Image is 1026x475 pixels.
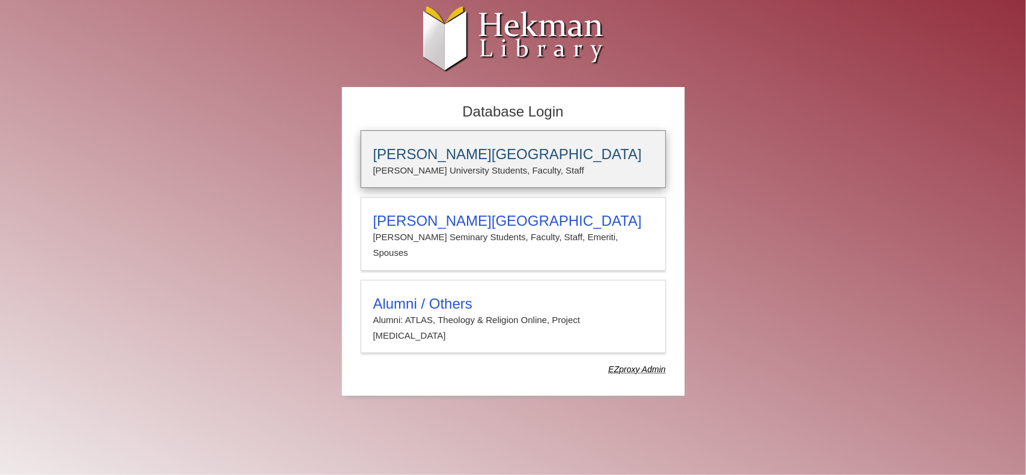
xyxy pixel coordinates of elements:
[608,365,665,374] dfn: Use Alumni login
[373,295,653,344] summary: Alumni / OthersAlumni: ATLAS, Theology & Religion Online, Project [MEDICAL_DATA]
[373,146,653,163] h3: [PERSON_NAME][GEOGRAPHIC_DATA]
[373,163,653,178] p: [PERSON_NAME] University Students, Faculty, Staff
[373,312,653,344] p: Alumni: ATLAS, Theology & Religion Online, Project [MEDICAL_DATA]
[361,197,666,271] a: [PERSON_NAME][GEOGRAPHIC_DATA][PERSON_NAME] Seminary Students, Faculty, Staff, Emeriti, Spouses
[355,100,672,124] h2: Database Login
[373,229,653,261] p: [PERSON_NAME] Seminary Students, Faculty, Staff, Emeriti, Spouses
[373,213,653,229] h3: [PERSON_NAME][GEOGRAPHIC_DATA]
[373,295,653,312] h3: Alumni / Others
[361,130,666,188] a: [PERSON_NAME][GEOGRAPHIC_DATA][PERSON_NAME] University Students, Faculty, Staff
